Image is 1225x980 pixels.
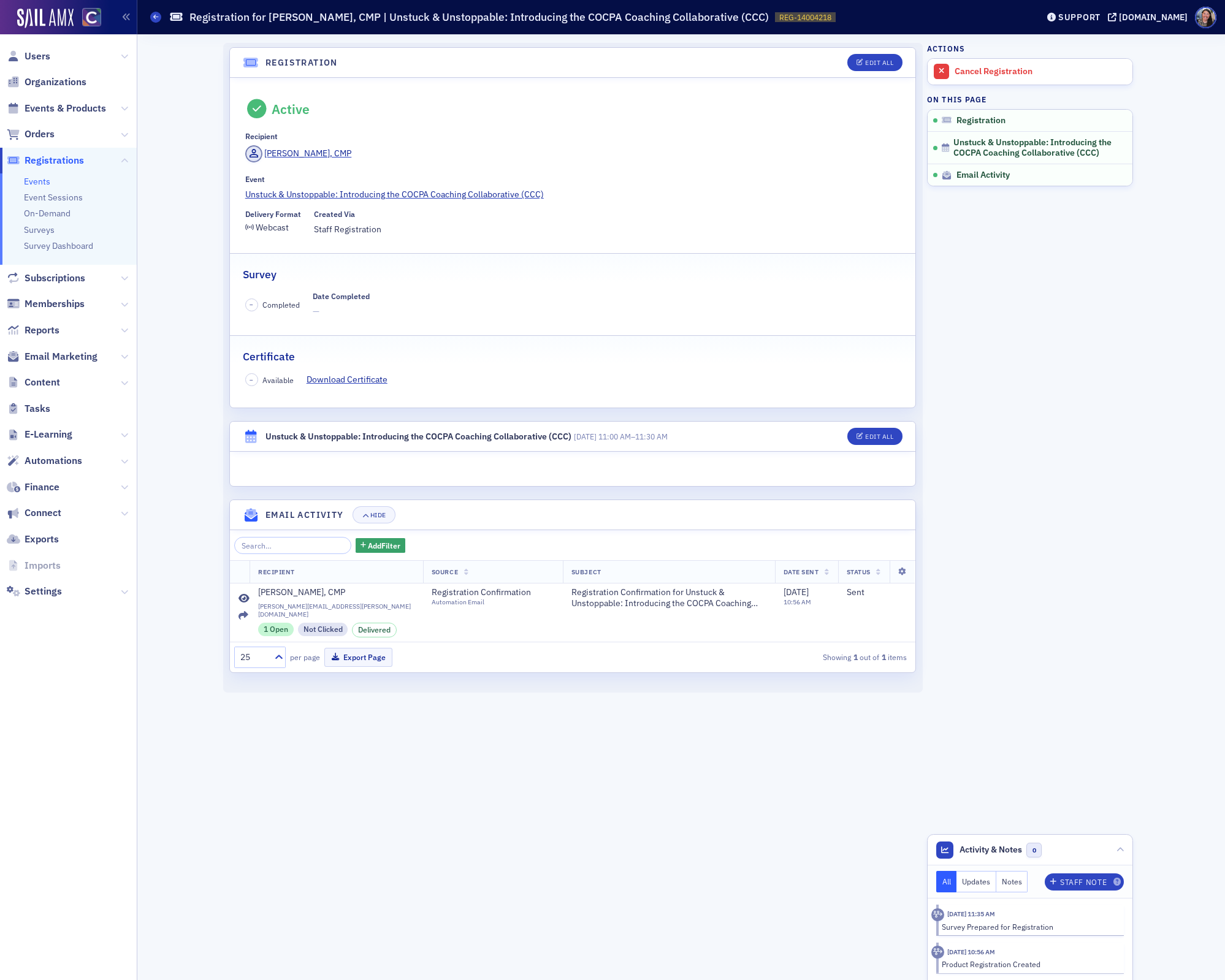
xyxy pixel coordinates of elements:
[370,512,386,518] div: Hide
[953,137,1116,159] span: Unstuck & Unstoppable: Introducing the COCPA Coaching Collaborative (CCC)
[779,12,831,23] span: REG-14004218
[865,59,893,66] div: Edit All
[189,10,769,25] h1: Registration for [PERSON_NAME], CMP | Unstuck & Unstoppable: Introducing the COCPA Coaching Colla...
[313,292,370,301] div: Date Completed
[7,585,62,598] a: Settings
[250,300,253,309] span: –
[245,145,352,162] a: [PERSON_NAME], CMP
[24,192,83,203] a: Event Sessions
[847,587,907,598] div: Sent
[7,324,59,337] a: Reports
[314,210,355,219] div: Created Via
[258,587,414,598] a: [PERSON_NAME], CMP
[25,559,61,572] span: Imports
[942,959,1115,970] div: Product Registration Created
[24,176,50,187] a: Events
[635,431,668,441] time: 11:30 AM
[7,272,85,285] a: Subscriptions
[17,9,74,28] img: SailAMX
[262,374,294,386] span: Available
[1045,873,1124,891] button: Staff Note
[245,132,278,141] div: Recipient
[245,210,301,219] div: Delivery Format
[996,871,1028,892] button: Notes
[847,428,903,445] button: Edit All
[7,402,50,416] a: Tasks
[258,568,295,576] span: Recipient
[258,602,414,618] span: [PERSON_NAME][EMAIL_ADDRESS][PERSON_NAME][DOMAIN_NAME]
[314,223,381,236] span: Staff Registration
[368,540,400,551] span: Add Filter
[1026,843,1042,858] span: 0
[243,349,295,365] h2: Certificate
[7,127,55,141] a: Orders
[1195,7,1216,28] span: Profile
[931,946,944,959] div: Activity
[352,623,397,637] div: Delivered
[1119,12,1188,23] div: [DOMAIN_NAME]
[931,908,944,921] div: Activity
[956,170,1010,181] span: Email Activity
[956,871,996,892] button: Updates
[432,587,543,598] span: Registration Confirmation
[574,431,597,441] span: [DATE]
[851,651,860,663] strong: 1
[1058,12,1101,23] div: Support
[7,454,82,468] a: Automations
[784,587,809,598] span: [DATE]
[25,428,72,441] span: E-Learning
[7,102,106,115] a: Events & Products
[265,56,338,69] h4: Registration
[847,568,871,576] span: Status
[24,224,55,235] a: Surveys
[264,147,351,160] div: [PERSON_NAME], CMP
[1108,13,1192,21] button: [DOMAIN_NAME]
[245,188,901,201] a: Unstuck & Unstoppable: Introducing the COCPA Coaching Collaborative (CCC)
[947,910,995,918] time: 8/21/2025 11:35 AM
[432,587,554,606] a: Registration ConfirmationAutomation Email
[7,481,59,494] a: Finance
[879,651,888,663] strong: 1
[307,373,397,386] a: Download Certificate
[7,154,84,167] a: Registrations
[432,568,458,576] span: Source
[956,115,1006,126] span: Registration
[25,506,61,520] span: Connect
[432,598,543,606] div: Automation Email
[7,75,86,89] a: Organizations
[947,948,995,956] time: 8/21/2025 10:56 AM
[598,431,631,441] time: 11:00 AM
[25,127,55,141] span: Orders
[298,623,348,636] div: Not Clicked
[927,94,1133,105] h4: On this page
[25,50,50,63] span: Users
[256,224,289,231] div: Webcast
[7,559,61,572] a: Imports
[313,305,370,318] span: —
[7,350,97,363] a: Email Marketing
[7,376,60,389] a: Content
[356,538,406,553] button: AddFilter
[574,431,668,441] span: –
[258,623,294,636] div: 1 Open
[25,533,59,546] span: Exports
[265,430,571,443] div: Unstuck & Unstoppable: Introducing the COCPA Coaching Collaborative (CCC)
[25,585,62,598] span: Settings
[250,376,253,384] span: –
[927,43,965,54] h4: Actions
[7,297,85,311] a: Memberships
[7,50,50,63] a: Users
[262,299,300,310] span: Completed
[265,509,344,522] h4: Email Activity
[692,651,907,663] div: Showing out of items
[25,454,82,468] span: Automations
[847,54,903,71] button: Edit All
[955,66,1126,77] div: Cancel Registration
[1060,879,1107,886] div: Staff Note
[571,587,766,609] span: Registration Confirmation for Unstuck & Unstoppable: Introducing the COCPA Coaching Collaborative...
[272,101,310,117] div: Active
[25,376,60,389] span: Content
[784,568,819,576] span: Date Sent
[353,506,395,523] button: Hide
